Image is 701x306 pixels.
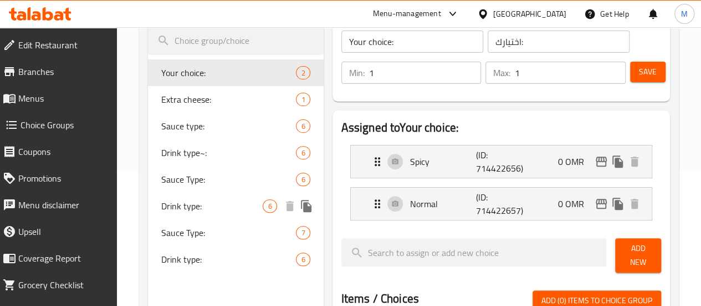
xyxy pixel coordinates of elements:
button: Save [630,62,666,82]
h2: Assigned to Your choice: [341,119,661,136]
span: Sauce Type: [161,226,296,239]
button: edit [593,153,610,170]
span: Your choice: [161,66,296,79]
div: Choices [296,93,310,106]
div: Drink type:6deleteduplicate [148,193,324,219]
span: Edit Restaurant [18,38,108,52]
span: Menu disclaimer [18,198,108,212]
div: Choices [296,66,310,79]
div: Choices [296,173,310,186]
div: Choices [296,119,310,133]
span: Grocery Checklist [18,278,108,292]
button: Add New [615,238,661,273]
span: 6 [296,174,309,185]
span: 2 [296,68,309,78]
div: Your choice:2 [148,59,324,86]
p: Normal [410,197,477,210]
button: edit [593,195,610,212]
span: Menus [18,92,108,105]
div: Expand [351,188,652,220]
p: 0 OMR [558,197,593,210]
span: Promotions [18,172,108,185]
div: Drink type~:6 [148,139,324,166]
div: [GEOGRAPHIC_DATA] [493,8,566,20]
div: Drink type:6 [148,246,324,273]
div: Choices [263,199,277,213]
span: Save [639,65,657,79]
p: Min: [349,66,365,79]
div: Menu-management [373,7,441,21]
span: Choice Groups [21,118,108,132]
div: Choices [296,226,310,239]
span: Drink type: [161,253,296,266]
span: Upsell [18,225,108,238]
span: 7 [296,228,309,238]
button: duplicate [298,198,315,214]
span: 6 [263,201,276,212]
span: Drink type~: [161,146,296,159]
div: Sauce Type:6 [148,166,324,193]
li: Expand [341,141,661,183]
p: (ID: 714422657) [476,190,520,217]
button: delete [626,195,643,212]
button: delete [626,153,643,170]
input: search [148,27,324,55]
button: duplicate [610,153,626,170]
button: delete [282,198,298,214]
span: 6 [296,121,309,132]
p: (ID: 714422656) [476,148,520,175]
div: Expand [351,146,652,178]
p: Max: [493,66,510,79]
span: 6 [296,148,309,158]
div: Extra cheese:1 [148,86,324,113]
div: Sauce Type:7 [148,219,324,246]
div: Choices [296,146,310,159]
span: Drink type: [161,199,263,213]
span: Branches [18,65,108,78]
button: duplicate [610,195,626,212]
span: Sauce type: [161,119,296,133]
span: 1 [296,94,309,105]
p: Spicy [410,155,477,168]
span: 6 [296,254,309,265]
div: Choices [296,253,310,266]
span: Coupons [18,145,108,158]
span: M [681,8,688,20]
div: Sauce type:6 [148,113,324,139]
span: Extra cheese: [161,93,296,106]
span: Add New [624,242,652,269]
li: Expand [341,183,661,225]
p: 0 OMR [558,155,593,168]
span: Coverage Report [18,252,108,265]
input: search [341,238,607,267]
span: Sauce Type: [161,173,296,186]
